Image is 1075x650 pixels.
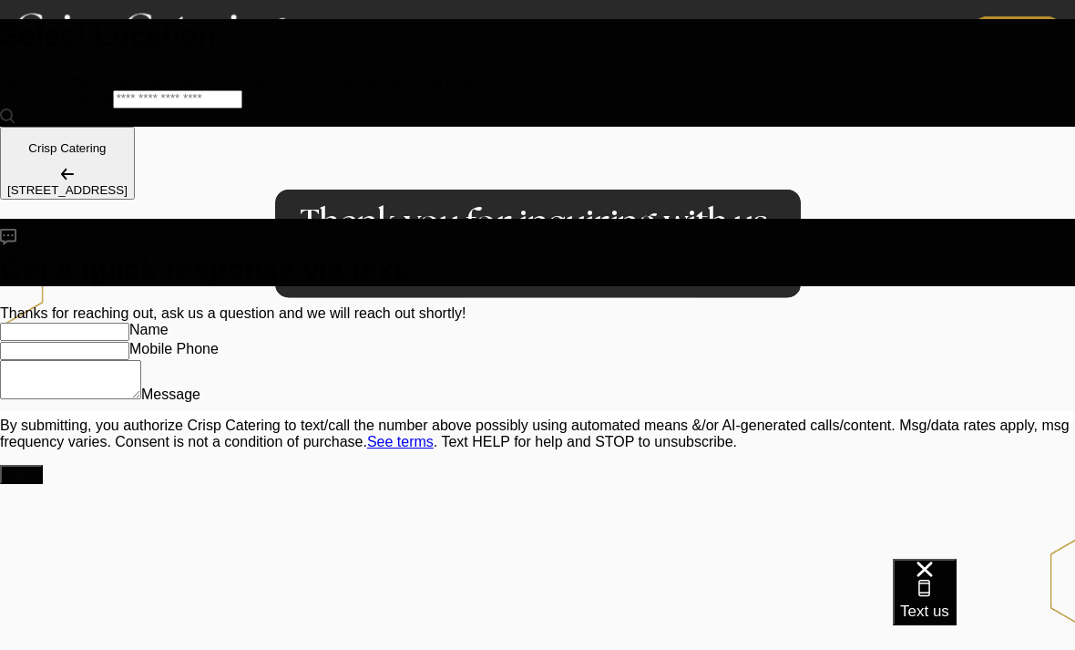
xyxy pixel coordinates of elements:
div: Send [7,468,36,481]
a: Open terms and conditions in a new window [367,434,434,449]
iframe: podium webchat widget bubble [893,559,1075,650]
p: Crisp Catering [7,141,128,155]
div: [STREET_ADDRESS] [7,183,128,197]
label: Mobile Phone [129,341,219,356]
label: Name [129,322,169,337]
label: Message [141,387,200,402]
